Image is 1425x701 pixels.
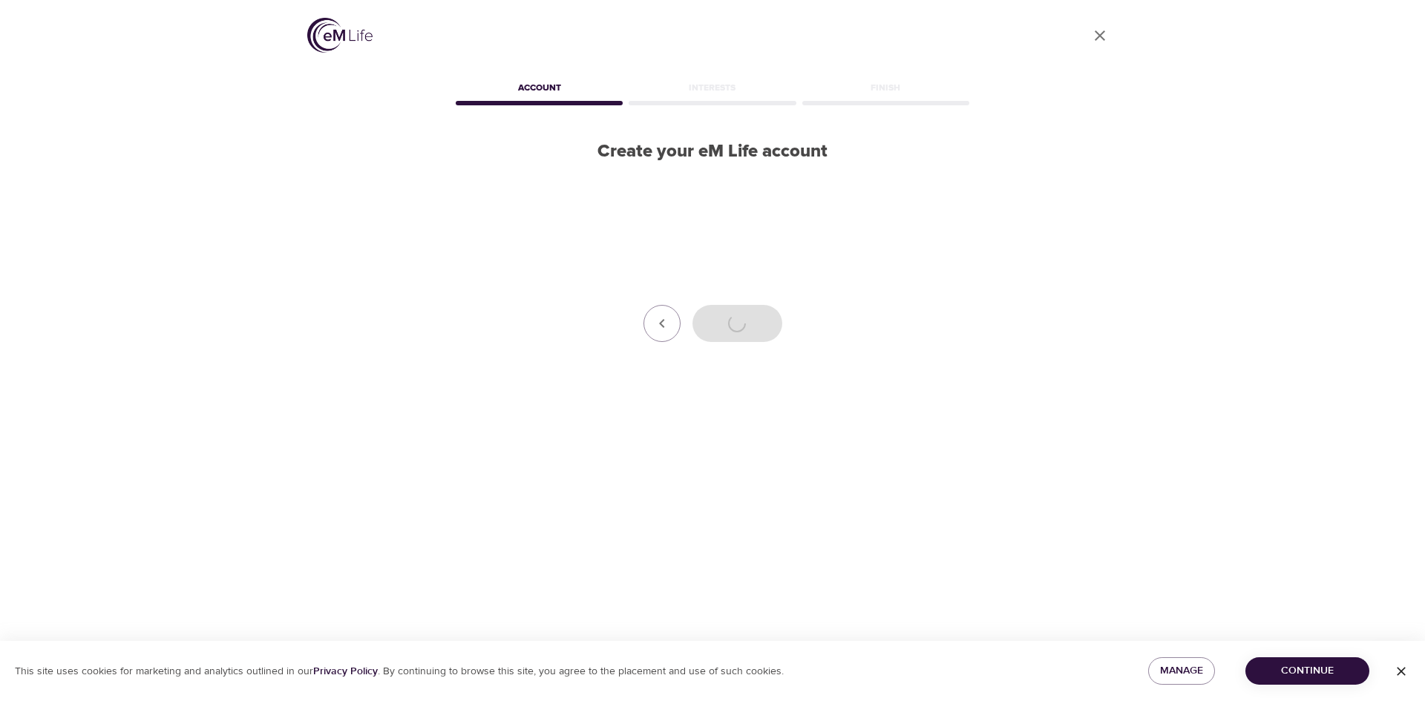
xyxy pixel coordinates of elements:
[1148,657,1215,685] button: Manage
[313,665,378,678] a: Privacy Policy
[307,18,373,53] img: logo
[1257,662,1357,680] span: Continue
[1160,662,1203,680] span: Manage
[1245,657,1369,685] button: Continue
[1082,18,1118,53] a: close
[453,141,972,162] h2: Create your eM Life account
